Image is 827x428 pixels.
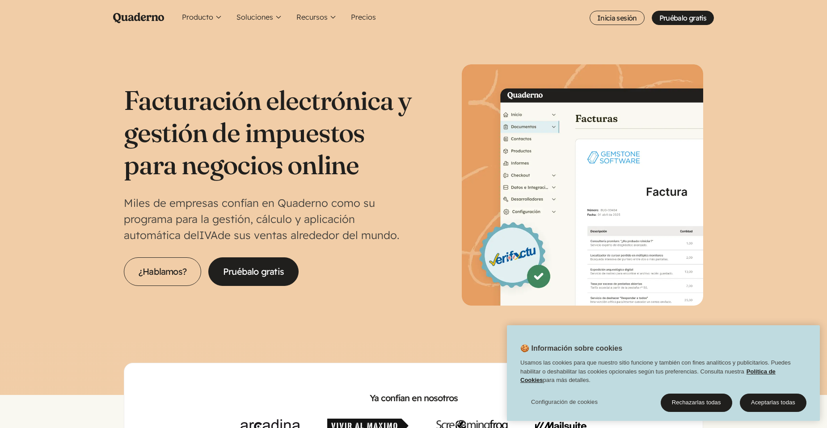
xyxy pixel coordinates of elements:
h2: Ya confían en nosotros [139,392,688,404]
a: Pruébalo gratis [208,257,299,286]
abbr: Impuesto sobre el Valor Añadido [199,228,218,242]
div: Usamos las cookies para que nuestro sitio funcione y también con fines analíticos y publicitarios... [507,358,820,389]
img: Interfaz de Quaderno mostrando la página Factura con el distintivo Verifactu [462,64,703,306]
a: Inicia sesión [590,11,645,25]
div: Cookie banner [507,325,820,421]
p: Miles de empresas confían en Quaderno como su programa para la gestión, cálculo y aplicación auto... [124,195,413,243]
h2: 🍪 Información sobre cookies [507,343,622,358]
button: Rechazarlas todas [661,393,732,412]
button: Configuración de cookies [520,393,608,411]
button: Aceptarlas todas [740,393,806,412]
div: 🍪 Información sobre cookies [507,325,820,421]
a: Política de Cookies [520,368,776,383]
a: ¿Hablamos? [124,257,201,286]
a: Pruébalo gratis [652,11,714,25]
h1: Facturación electrónica y gestión de impuestos para negocios online [124,84,413,180]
